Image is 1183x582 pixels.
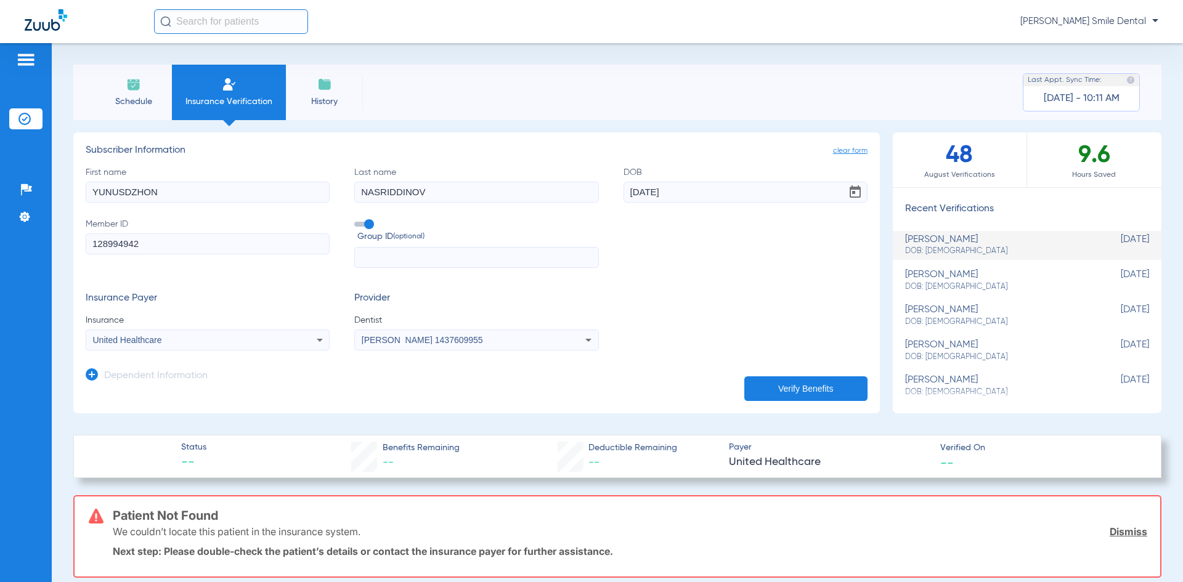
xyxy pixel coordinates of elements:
[362,335,483,345] span: [PERSON_NAME] 1437609955
[588,442,677,455] span: Deductible Remaining
[354,293,598,305] h3: Provider
[905,246,1087,257] span: DOB: [DEMOGRAPHIC_DATA]
[126,77,141,92] img: Schedule
[383,457,394,468] span: --
[93,335,162,345] span: United Healthcare
[181,455,206,472] span: --
[905,374,1087,397] div: [PERSON_NAME]
[1087,374,1149,397] span: [DATE]
[744,376,868,401] button: Verify Benefits
[16,52,36,67] img: hamburger-icon
[624,182,868,203] input: DOBOpen calendar
[383,442,460,455] span: Benefits Remaining
[893,169,1026,181] span: August Verifications
[357,230,598,243] span: Group ID
[295,95,354,108] span: History
[940,456,954,469] span: --
[588,457,600,468] span: --
[354,182,598,203] input: Last name
[833,145,868,157] span: clear form
[104,95,163,108] span: Schedule
[113,545,1147,557] p: Next step: Please double-check the patient’s details or contact the insurance payer for further a...
[222,77,237,92] img: Manual Insurance Verification
[354,314,598,326] span: Dentist
[89,509,104,523] img: error-icon
[1020,15,1158,28] span: [PERSON_NAME] Smile Dental
[893,203,1161,216] h3: Recent Verifications
[1044,92,1120,105] span: [DATE] - 10:11 AM
[1126,76,1135,84] img: last sync help info
[1028,74,1102,86] span: Last Appt. Sync Time:
[1027,169,1161,181] span: Hours Saved
[905,352,1087,363] span: DOB: [DEMOGRAPHIC_DATA]
[181,95,277,108] span: Insurance Verification
[843,180,868,204] button: Open calendar
[86,218,330,269] label: Member ID
[1087,269,1149,292] span: [DATE]
[729,455,930,470] span: United Healthcare
[905,281,1087,293] span: DOB: [DEMOGRAPHIC_DATA]
[25,9,67,31] img: Zuub Logo
[154,9,308,34] input: Search for patients
[354,166,598,203] label: Last name
[86,233,330,254] input: Member ID
[905,234,1087,257] div: [PERSON_NAME]
[86,314,330,326] span: Insurance
[104,370,208,382] h3: Dependent Information
[113,525,360,538] p: We couldn’t locate this patient in the insurance system.
[905,304,1087,327] div: [PERSON_NAME]
[160,16,171,27] img: Search Icon
[317,77,332,92] img: History
[729,441,930,454] span: Payer
[1087,304,1149,327] span: [DATE]
[1121,523,1183,582] iframe: Chat Widget
[393,230,425,243] small: (optional)
[86,166,330,203] label: First name
[86,145,868,157] h3: Subscriber Information
[905,317,1087,328] span: DOB: [DEMOGRAPHIC_DATA]
[624,166,868,203] label: DOB
[940,442,1141,455] span: Verified On
[1027,132,1161,187] div: 9.6
[1110,525,1147,538] a: Dismiss
[905,339,1087,362] div: [PERSON_NAME]
[893,132,1027,187] div: 48
[905,387,1087,398] span: DOB: [DEMOGRAPHIC_DATA]
[1087,234,1149,257] span: [DATE]
[86,293,330,305] h3: Insurance Payer
[181,441,206,454] span: Status
[113,509,1147,522] h3: Patient Not Found
[86,182,330,203] input: First name
[1087,339,1149,362] span: [DATE]
[905,269,1087,292] div: [PERSON_NAME]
